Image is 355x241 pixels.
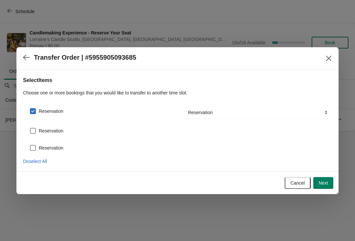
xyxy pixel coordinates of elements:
span: Deselect All [23,159,47,164]
span: Cancel [291,180,305,186]
h2: Transfer Order | #5955905093685 [34,54,136,61]
span: Reservation [39,145,63,151]
button: Cancel [285,177,311,189]
span: Reservation [39,128,63,134]
h2: Select Items [23,76,332,84]
button: Close [323,52,335,64]
span: Next [319,180,328,186]
p: Choose one or more bookings that you would like to transfer to another time slot. [23,90,332,96]
button: Next [313,177,333,189]
span: Reservation [39,108,63,114]
button: Deselect All [20,155,50,167]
